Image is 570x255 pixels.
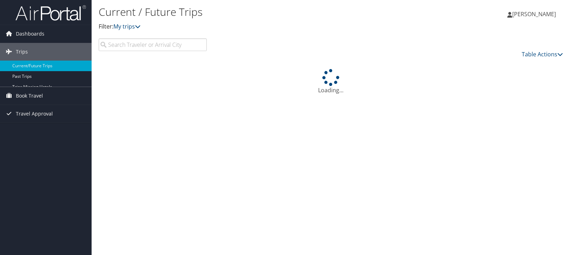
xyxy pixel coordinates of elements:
span: Travel Approval [16,105,53,123]
p: Filter: [99,22,408,31]
a: My trips [113,23,141,30]
img: airportal-logo.png [16,5,86,21]
input: Search Traveler or Arrival City [99,38,207,51]
h1: Current / Future Trips [99,5,408,19]
span: Trips [16,43,28,61]
span: [PERSON_NAME] [512,10,556,18]
a: [PERSON_NAME] [507,4,563,25]
span: Book Travel [16,87,43,105]
a: Table Actions [522,50,563,58]
div: Loading... [99,69,563,94]
span: Dashboards [16,25,44,43]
